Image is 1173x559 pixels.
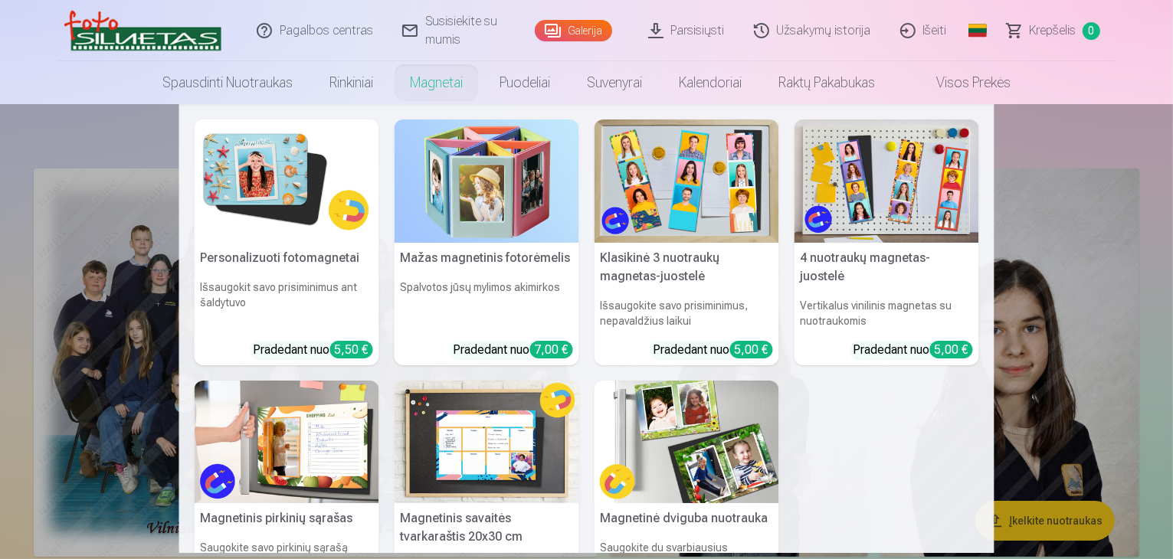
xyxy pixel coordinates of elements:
img: 4 nuotraukų magnetas-juostelė [795,119,979,243]
a: 4 nuotraukų magnetas-juostelė4 nuotraukų magnetas-juostelėVertikalus vinilinis magnetas su nuotra... [795,119,979,365]
img: Klasikinė 3 nuotraukų magnetas-juostelė [595,119,779,243]
img: Magnetinė dviguba nuotrauka [595,381,779,504]
h6: Spalvotos jūsų mylimos akimirkos [395,273,579,335]
div: 5,00 € [730,341,773,358]
img: Magnetinis pirkinių sąrašas [195,381,379,504]
div: Pradedant nuo [254,341,373,359]
div: Pradedant nuo [854,341,973,359]
h5: Magnetinis savaitės tvarkaraštis 20x30 cm [395,503,579,552]
h5: Magnetinė dviguba nuotrauka [595,503,779,534]
span: 0 [1083,22,1100,40]
h5: 4 nuotraukų magnetas-juostelė [795,243,979,292]
h5: Mažas magnetinis fotorėmelis [395,243,579,273]
h6: Vertikalus vinilinis magnetas su nuotraukomis [795,292,979,335]
a: Rinkiniai [311,61,392,104]
img: Personalizuoti fotomagnetai [195,119,379,243]
a: Personalizuoti fotomagnetaiPersonalizuoti fotomagnetaiIšsaugokit savo prisiminimus ant šaldytuvoP... [195,119,379,365]
img: /v3 [64,6,222,55]
a: Suvenyrai [568,61,660,104]
div: 7,00 € [530,341,573,358]
a: Mažas magnetinis fotorėmelisMažas magnetinis fotorėmelisSpalvotos jūsų mylimos akimirkosPradedant... [395,119,579,365]
h5: Personalizuoti fotomagnetai [195,243,379,273]
a: Galerija [535,20,612,41]
div: Pradedant nuo [454,341,573,359]
h6: Išsaugokit savo prisiminimus ant šaldytuvo [195,273,379,335]
img: Mažas magnetinis fotorėmelis [395,119,579,243]
div: Pradedant nuo [654,341,773,359]
h6: Išsaugokite savo prisiminimus, nepavaldžius laikui [595,292,779,335]
h5: Magnetinis pirkinių sąrašas [195,503,379,534]
a: Visos prekės [893,61,1029,104]
span: Krepšelis [1030,21,1076,40]
a: Spausdinti nuotraukas [144,61,311,104]
h5: Klasikinė 3 nuotraukų magnetas-juostelė [595,243,779,292]
a: Magnetai [392,61,481,104]
div: 5,00 € [930,341,973,358]
img: Magnetinis savaitės tvarkaraštis 20x30 cm [395,381,579,504]
a: Puodeliai [481,61,568,104]
a: Raktų pakabukas [760,61,893,104]
a: Klasikinė 3 nuotraukų magnetas-juostelėKlasikinė 3 nuotraukų magnetas-juostelėIšsaugokite savo pr... [595,119,779,365]
div: 5,50 € [330,341,373,358]
a: Kalendoriai [660,61,760,104]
